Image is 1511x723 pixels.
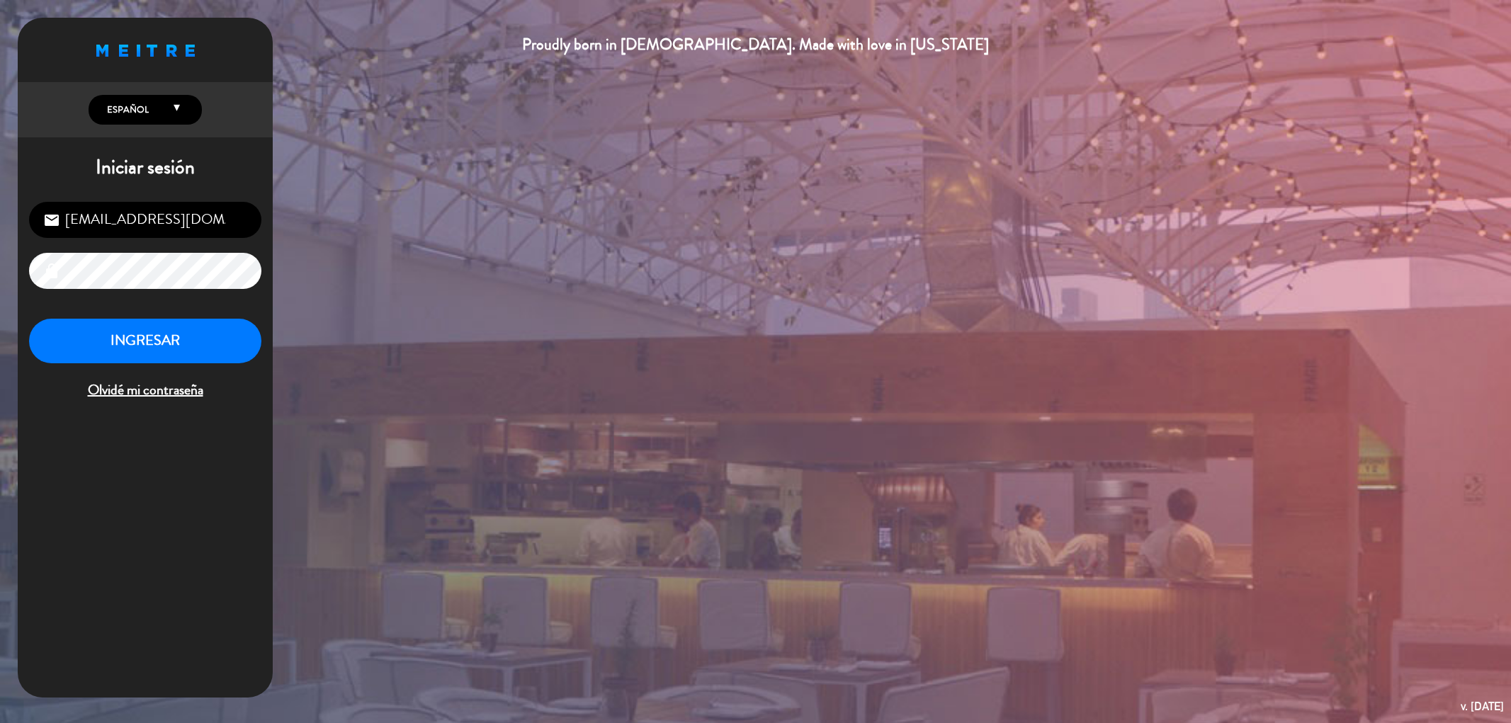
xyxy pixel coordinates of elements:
i: lock [43,263,60,280]
h1: Iniciar sesión [18,156,273,180]
button: INGRESAR [29,319,261,363]
i: email [43,212,60,229]
span: Olvidé mi contraseña [29,379,261,402]
div: v. [DATE] [1461,697,1504,716]
span: Español [103,103,149,117]
input: Correo Electrónico [29,202,261,238]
